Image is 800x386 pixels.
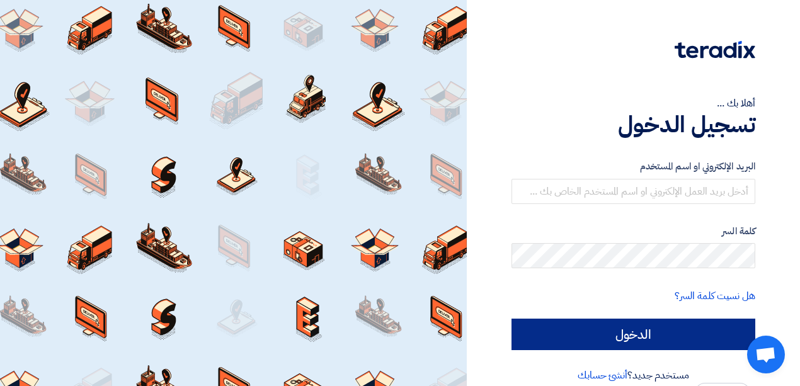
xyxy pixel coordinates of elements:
[578,368,627,383] a: أنشئ حسابك
[511,319,755,350] input: الدخول
[511,179,755,204] input: أدخل بريد العمل الإلكتروني او اسم المستخدم الخاص بك ...
[747,336,785,373] div: Open chat
[511,111,755,139] h1: تسجيل الدخول
[675,288,755,304] a: هل نسيت كلمة السر؟
[511,368,755,383] div: مستخدم جديد؟
[511,224,755,239] label: كلمة السر
[511,96,755,111] div: أهلا بك ...
[675,41,755,59] img: Teradix logo
[511,159,755,174] label: البريد الإلكتروني او اسم المستخدم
